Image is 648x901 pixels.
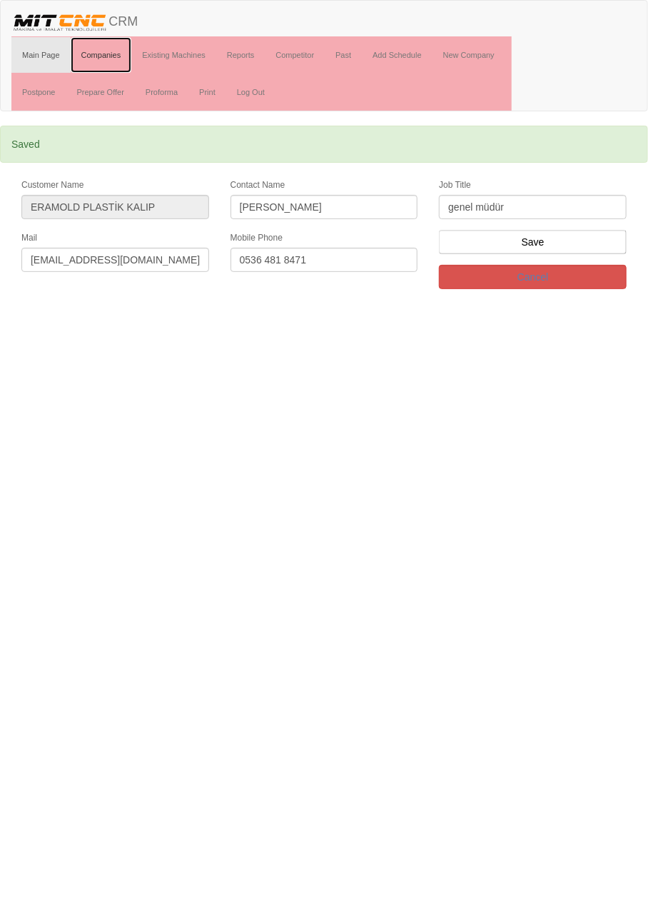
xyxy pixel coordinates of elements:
[432,37,505,73] a: New Company
[188,74,226,110] a: Print
[325,37,362,73] a: Past
[11,74,66,110] a: Postpone
[362,37,432,73] a: Add Schedule
[21,232,37,244] label: Mail
[1,1,148,36] a: CRM
[231,179,285,191] label: Contact Name
[216,37,265,73] a: Reports
[66,74,134,110] a: Prepare Offer
[135,74,188,110] a: Proforma
[21,179,83,191] label: Customer Name
[131,37,216,73] a: Existing Machines
[226,74,275,110] a: Log Out
[439,265,627,289] a: Cancel
[231,232,283,244] label: Mobile Phone
[11,11,108,33] img: header.png
[439,179,471,191] label: Job Title
[439,230,627,254] input: Save
[11,37,71,73] a: Main Page
[71,37,132,73] a: Companies
[265,37,325,73] a: Competitor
